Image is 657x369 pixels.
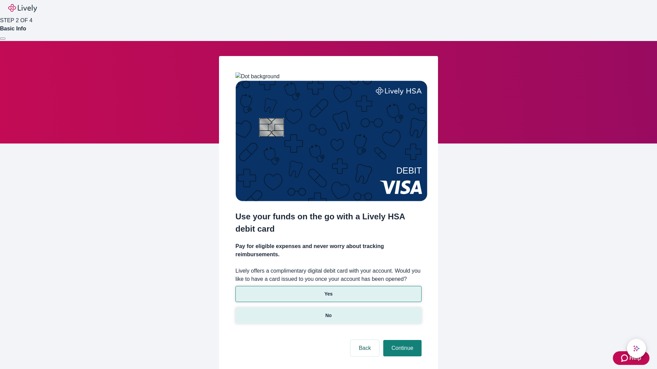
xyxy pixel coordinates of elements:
[235,81,427,201] img: Debit card
[235,210,422,235] h2: Use your funds on the go with a Lively HSA debit card
[350,340,379,356] button: Back
[235,72,280,81] img: Dot background
[633,345,640,352] svg: Lively AI Assistant
[627,339,646,358] button: chat
[235,242,422,259] h4: Pay for eligible expenses and never worry about tracking reimbursements.
[325,312,332,319] p: No
[613,351,649,365] button: Zendesk support iconHelp
[235,307,422,324] button: No
[235,267,422,283] label: Lively offers a complimentary digital debit card with your account. Would you like to have a card...
[621,354,629,362] svg: Zendesk support icon
[235,286,422,302] button: Yes
[383,340,422,356] button: Continue
[8,4,37,12] img: Lively
[324,290,333,298] p: Yes
[629,354,641,362] span: Help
